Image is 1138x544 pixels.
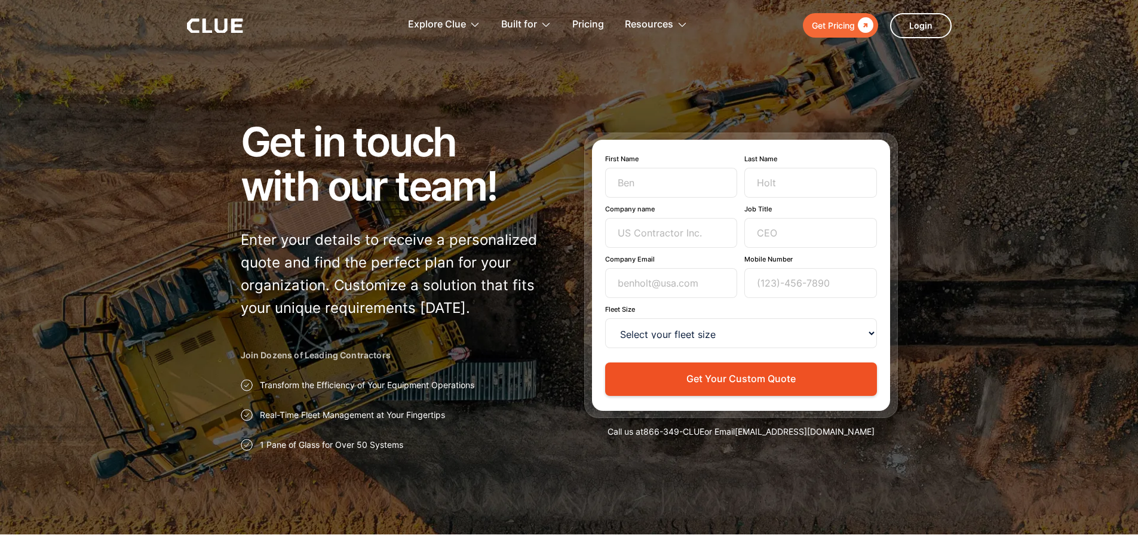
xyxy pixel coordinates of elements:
input: CEO [744,218,877,248]
a: [EMAIL_ADDRESS][DOMAIN_NAME] [735,426,875,437]
p: Transform the Efficiency of Your Equipment Operations [260,379,474,391]
label: Job Title [744,205,877,213]
img: Approval checkmark icon [241,409,253,421]
label: First Name [605,155,738,163]
input: benholt@usa.com [605,268,738,298]
button: Get Your Custom Quote [605,362,877,395]
div: Explore Clue [408,6,466,44]
div: Get Pricing [812,18,855,33]
label: Last Name [744,155,877,163]
div: Explore Clue [408,6,480,44]
img: Approval checkmark icon [241,439,253,451]
label: Fleet Size [605,305,877,314]
a: Login [890,13,952,38]
label: Company Email [605,255,738,263]
p: 1 Pane of Glass for Over 50 Systems [260,439,403,451]
h1: Get in touch with our team! [241,119,554,208]
input: US Contractor Inc. [605,218,738,248]
div: Resources [625,6,673,44]
label: Company name [605,205,738,213]
div: Resources [625,6,688,44]
div: Built for [501,6,537,44]
a: Get Pricing [803,13,878,38]
input: (123)-456-7890 [744,268,877,298]
input: Holt [744,168,877,198]
p: Real-Time Fleet Management at Your Fingertips [260,409,445,421]
h2: Join Dozens of Leading Contractors [241,349,554,361]
a: 866-349-CLUE [643,426,704,437]
div: Built for [501,6,551,44]
label: Mobile Number [744,255,877,263]
div:  [855,18,873,33]
div: Call us at or Email [584,426,898,438]
img: Approval checkmark icon [241,379,253,391]
a: Pricing [572,6,604,44]
p: Enter your details to receive a personalized quote and find the perfect plan for your organizatio... [241,229,554,319]
input: Ben [605,168,738,198]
